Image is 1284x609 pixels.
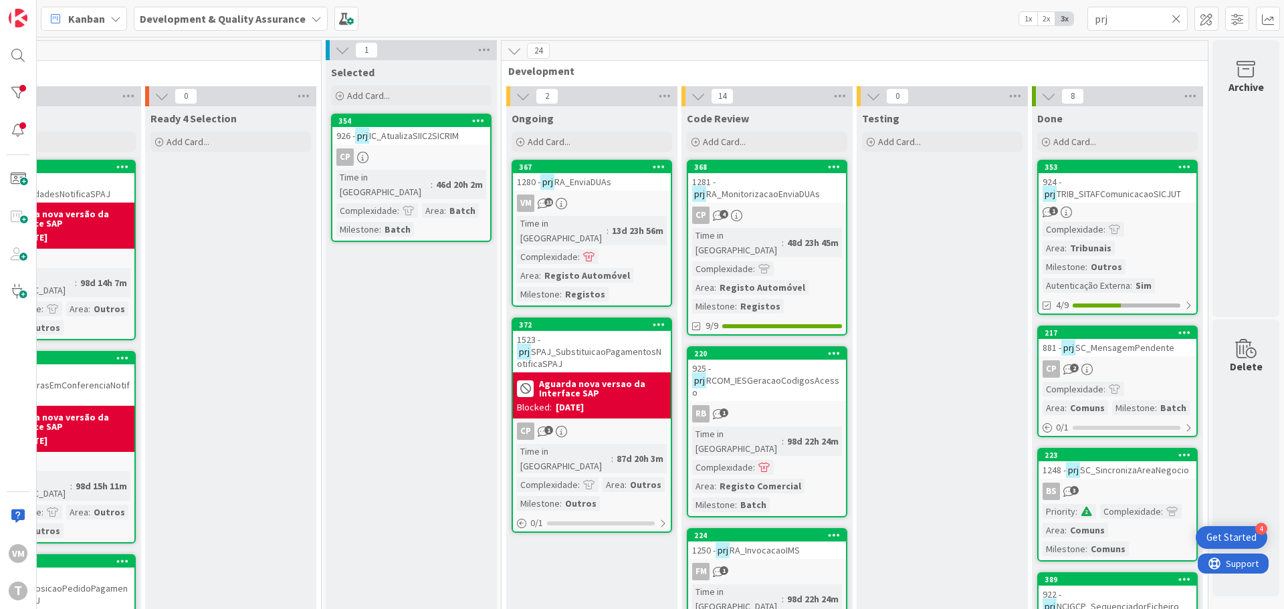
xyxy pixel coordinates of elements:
a: 353924 -prjTRIB_SITAFComunicacaoSICJUTComplexidade:Area:TribunaisMilestone:OutrosAutenticação Ext... [1037,160,1198,315]
div: Comuns [1067,400,1108,415]
span: : [753,261,755,276]
div: Priority [1043,504,1075,519]
div: [DATE] [556,400,584,414]
div: Registo Comercial [716,479,805,493]
div: 372 [513,319,671,331]
div: Milestone [1112,400,1155,415]
div: VM [513,195,671,212]
div: Area [1043,400,1065,415]
div: 87d 20h 3m [613,451,667,466]
div: Complexidade [517,477,578,492]
span: : [578,477,580,492]
div: Batch [737,497,770,512]
b: Aguarda nova versão da interface SAP [3,209,130,228]
span: : [560,496,562,511]
span: : [75,275,77,290]
div: Milestone [336,222,379,237]
span: : [1103,222,1105,237]
mark: prj [517,344,531,359]
span: 14 [711,88,734,104]
span: : [1075,504,1077,519]
div: Batch [1157,400,1190,415]
div: 372 [519,320,671,330]
span: : [1103,382,1105,396]
a: 3721523 -prjSPAJ_SubstituicaoPagamentosNotificaSPAJAguarda nova versao da Interface SAPBlocked:[D... [512,318,672,533]
div: 98d 22h 24m [784,592,842,606]
span: : [88,301,90,316]
div: Time in [GEOGRAPHIC_DATA] [336,170,431,199]
div: Complexidade [336,203,397,218]
span: 922 - [1043,588,1061,600]
div: 48d 23h 45m [784,235,842,250]
div: RB [688,405,846,422]
div: 46d 20h 2m [433,177,486,192]
span: : [397,203,399,218]
span: : [379,222,381,237]
div: Area [422,203,444,218]
div: Outros [1087,259,1126,274]
div: Milestone [692,497,735,512]
div: VM [9,544,27,563]
div: 368 [694,162,846,172]
div: CP [692,207,710,224]
div: Open Get Started checklist, remaining modules: 4 [1196,526,1267,549]
span: Support [28,2,61,18]
a: 220925 -prjRCOM_IESGeracaoCodigosAcessoRBTime in [GEOGRAPHIC_DATA]:98d 22h 24mComplexidade:Area:R... [687,346,847,517]
div: Comuns [1067,523,1108,537]
div: Archive [1228,79,1264,95]
div: 224 [694,531,846,540]
span: : [1065,523,1067,537]
span: : [1085,541,1087,556]
div: Area [692,280,714,295]
div: CP [517,422,534,440]
div: Complexidade [692,261,753,276]
span: Ready 4 Selection [150,112,237,125]
span: : [714,280,716,295]
span: : [41,505,43,519]
div: Batch [381,222,414,237]
span: Add Card... [1053,136,1096,148]
span: : [1161,504,1163,519]
div: CP [336,148,354,166]
span: : [578,249,580,264]
span: : [625,477,627,492]
span: Done [1037,112,1063,125]
a: 3681281 -prjRA_MonitorizacaoEnviaDUAsCPTime in [GEOGRAPHIC_DATA]:48d 23h 45mComplexidade:Area:Reg... [687,160,847,336]
span: : [41,301,43,316]
span: 1523 - [517,334,540,346]
div: 217 [1045,328,1196,338]
span: : [88,505,90,519]
span: : [444,203,446,218]
div: Delete [1230,358,1263,374]
span: : [1065,241,1067,255]
div: Outros [627,477,665,492]
div: CP [688,207,846,224]
span: SPAJ_SubstituicaoPagamentosNotificaSPAJ [517,346,661,370]
div: 217 [1039,327,1196,339]
span: 3x [1055,12,1073,25]
div: Get Started [1206,531,1257,544]
div: 217881 -prjSC_MensagemPendente [1039,327,1196,356]
span: 0 [175,88,197,104]
b: Aguarda nova versao da Interface SAP [539,379,667,398]
mark: prj [1061,340,1075,355]
span: TRIB_SITAFComunicacaoSICJUT [1057,188,1181,200]
div: 98d 22h 24m [784,434,842,449]
div: CP [1043,360,1060,378]
span: RA_EnviaDUAs [554,176,611,188]
div: Milestone [517,287,560,301]
div: 353924 -prjTRIB_SITAFComunicacaoSICJUT [1039,161,1196,203]
span: SC_SincronizaAreaNegocio [1080,464,1189,476]
div: CP [332,148,490,166]
div: Complexidade [1043,222,1103,237]
span: : [735,497,737,512]
div: CP [1039,360,1196,378]
div: Blocked: [517,400,552,414]
span: Ongoing [512,112,554,125]
img: Visit kanbanzone.com [9,9,27,27]
div: Milestone [517,496,560,511]
span: 3 [1070,486,1079,495]
span: Add Card... [347,90,390,102]
div: Tribunais [1067,241,1115,255]
span: 1x [1019,12,1037,25]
